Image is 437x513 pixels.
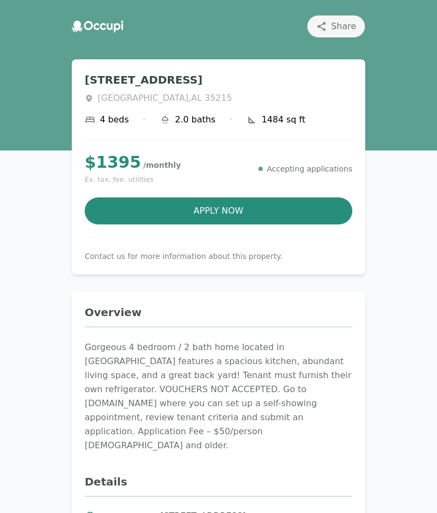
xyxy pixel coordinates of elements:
[85,153,181,172] p: $ 1395
[85,251,352,262] p: Contact us for more information about this property.
[262,113,305,126] span: 1484 sq ft
[98,92,232,105] span: [GEOGRAPHIC_DATA] , AL 35215
[85,340,352,453] div: Gorgeous 4 bedroom / 2 bath home located in [GEOGRAPHIC_DATA] features a spacious kitchen, abunda...
[142,113,147,126] div: •
[143,161,181,169] span: / monthly
[85,197,352,224] button: Apply Now
[331,20,356,33] span: Share
[307,15,365,38] button: Share
[100,113,129,126] span: 4 beds
[85,305,352,327] h2: Overview
[228,113,233,126] div: •
[175,113,215,126] span: 2.0 baths
[267,163,352,174] p: Accepting applications
[85,72,352,87] h1: [STREET_ADDRESS]
[85,474,352,497] h2: Details
[85,174,181,184] small: Ex. tax, fee, utilities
